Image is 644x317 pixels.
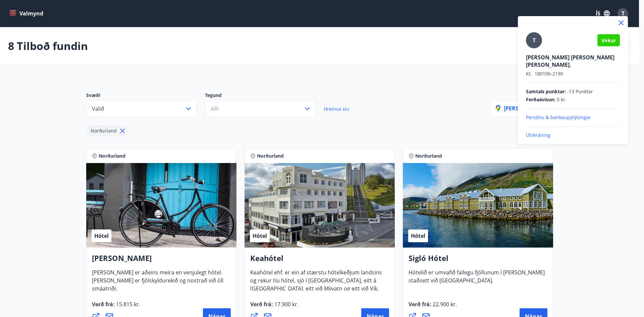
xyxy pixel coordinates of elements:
span: -13 Punktar [567,88,593,95]
p: [PERSON_NAME] [PERSON_NAME] [PERSON_NAME]. [526,54,620,68]
span: Samtals punktar : [526,88,566,95]
span: Virkur [601,37,616,44]
span: T [533,37,536,44]
span: Ferðaávísun : [526,96,555,103]
span: Kt. [526,70,532,77]
p: Útskráning [526,132,620,139]
span: 0 kr. [557,96,567,103]
p: 180106-2190 [526,70,620,77]
p: Persónu & bankaupplýsingar [526,114,620,121]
